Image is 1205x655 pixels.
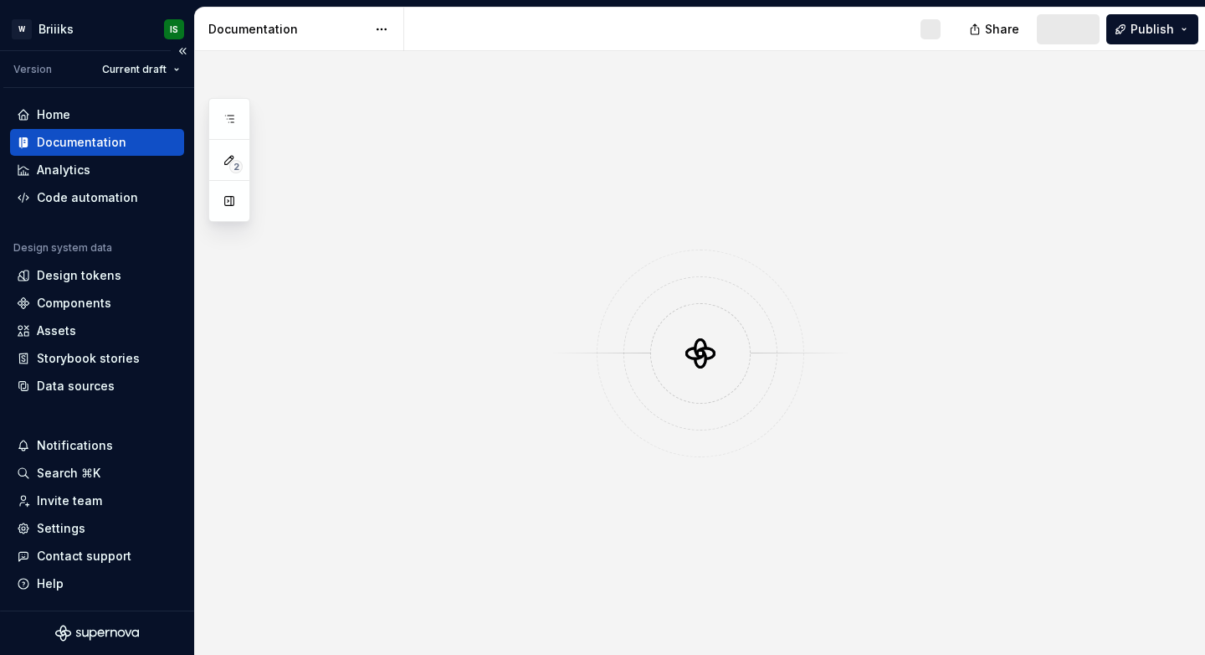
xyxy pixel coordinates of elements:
[10,345,184,372] a: Storybook stories
[10,184,184,211] a: Code automation
[10,543,184,570] button: Contact support
[10,373,184,400] a: Data sources
[10,570,184,597] button: Help
[10,460,184,487] button: Search ⌘K
[37,106,70,123] div: Home
[37,134,126,151] div: Documentation
[10,487,184,514] a: Invite team
[10,317,184,344] a: Assets
[961,14,1030,44] button: Share
[229,160,243,173] span: 2
[37,378,115,395] div: Data sources
[10,290,184,317] a: Components
[13,63,52,76] div: Version
[37,162,90,178] div: Analytics
[1106,14,1198,44] button: Publish
[102,63,167,76] span: Current draft
[55,625,139,642] svg: Supernova Logo
[3,11,191,47] button: WBriiiksIS
[170,23,178,36] div: IS
[1131,21,1174,38] span: Publish
[38,21,74,38] div: Briiiks
[37,437,113,454] div: Notifications
[37,267,121,284] div: Design tokens
[37,322,76,339] div: Assets
[37,575,64,592] div: Help
[37,548,131,565] div: Contact support
[12,19,32,39] div: W
[13,241,112,255] div: Design system data
[10,129,184,156] a: Documentation
[10,432,184,459] button: Notifications
[985,21,1019,38] span: Share
[10,157,184,183] a: Analytics
[95,58,187,81] button: Current draft
[208,21,367,38] div: Documentation
[37,520,85,537] div: Settings
[37,295,111,312] div: Components
[10,101,184,128] a: Home
[37,465,100,482] div: Search ⌘K
[37,189,138,206] div: Code automation
[10,515,184,542] a: Settings
[10,262,184,289] a: Design tokens
[37,350,140,367] div: Storybook stories
[37,493,102,509] div: Invite team
[171,39,194,63] button: Collapse sidebar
